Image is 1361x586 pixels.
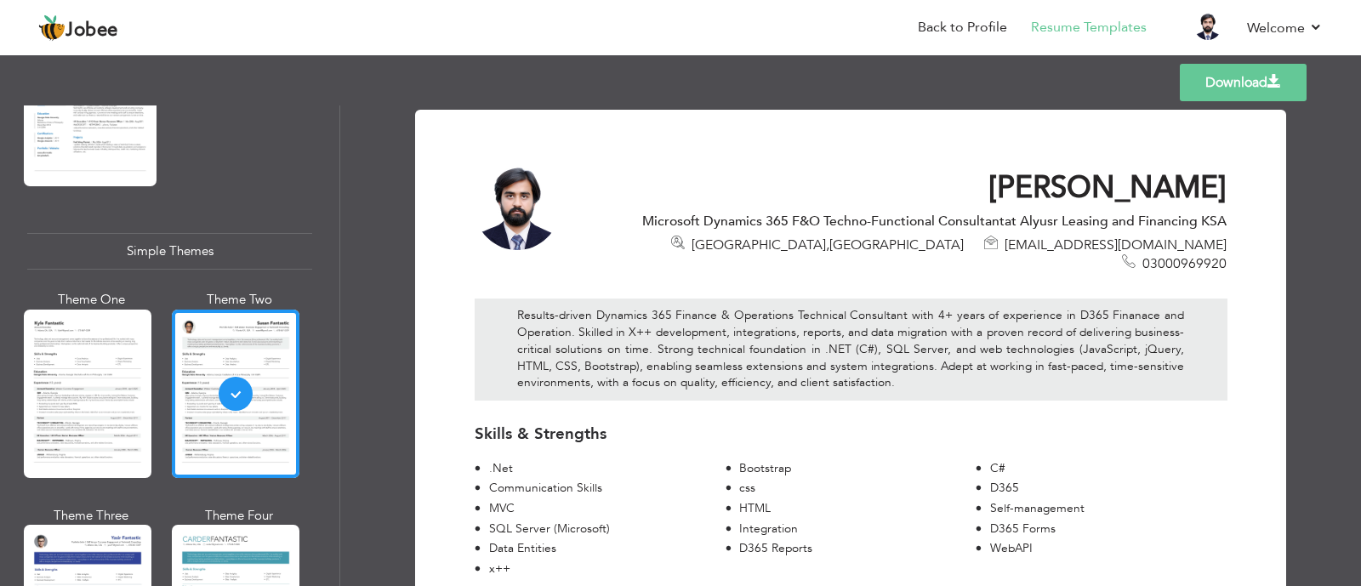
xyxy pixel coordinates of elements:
h1: [PERSON_NAME] [604,169,1227,208]
div: x++ [488,560,726,577]
span: , [826,236,829,254]
div: Microsoft Dynamics 365 F&O Techno-Functional Consultant [604,212,1227,230]
div: Self-management [989,500,1227,517]
img: Profile Img [1194,13,1221,40]
div: Theme One [27,291,155,309]
div: css [739,480,977,497]
a: Welcome [1247,18,1323,38]
div: HTML [739,500,977,517]
div: Integration [739,521,977,538]
div: D365 Reports [739,540,977,557]
h3: Skills & Strengths [475,425,1227,443]
span: [EMAIL_ADDRESS][DOMAIN_NAME] [1005,236,1227,254]
span: 03000969920 [1142,254,1227,273]
div: Theme Four [175,507,303,525]
img: jobee.io [38,14,65,42]
a: Back to Profile [918,18,1007,37]
div: D365 [989,480,1227,497]
span: Jobee [65,21,118,40]
div: WebAPI [989,540,1227,557]
span: at Alyusr Leasing and Financing KSA [1005,212,1227,230]
div: SQL Server (Microsoft) [488,521,726,538]
div: Communication Skills [488,480,726,497]
div: D365 Forms [989,521,1227,538]
div: Results-driven Dynamics 365 Finance & Operations Technical Consultant with 4+ years of experience... [475,299,1227,400]
div: MVC [488,500,726,517]
div: Data Entities [488,540,726,557]
a: Resume Templates [1031,18,1147,37]
div: C# [989,460,1227,477]
a: Download [1180,64,1307,101]
div: Simple Themes [27,233,312,270]
span: [GEOGRAPHIC_DATA] [GEOGRAPHIC_DATA] [692,236,964,254]
div: Theme Two [175,291,303,309]
div: Bootstrap [739,460,977,477]
a: Jobee [38,14,118,42]
div: Theme Three [27,507,155,525]
div: .Net [488,460,726,477]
